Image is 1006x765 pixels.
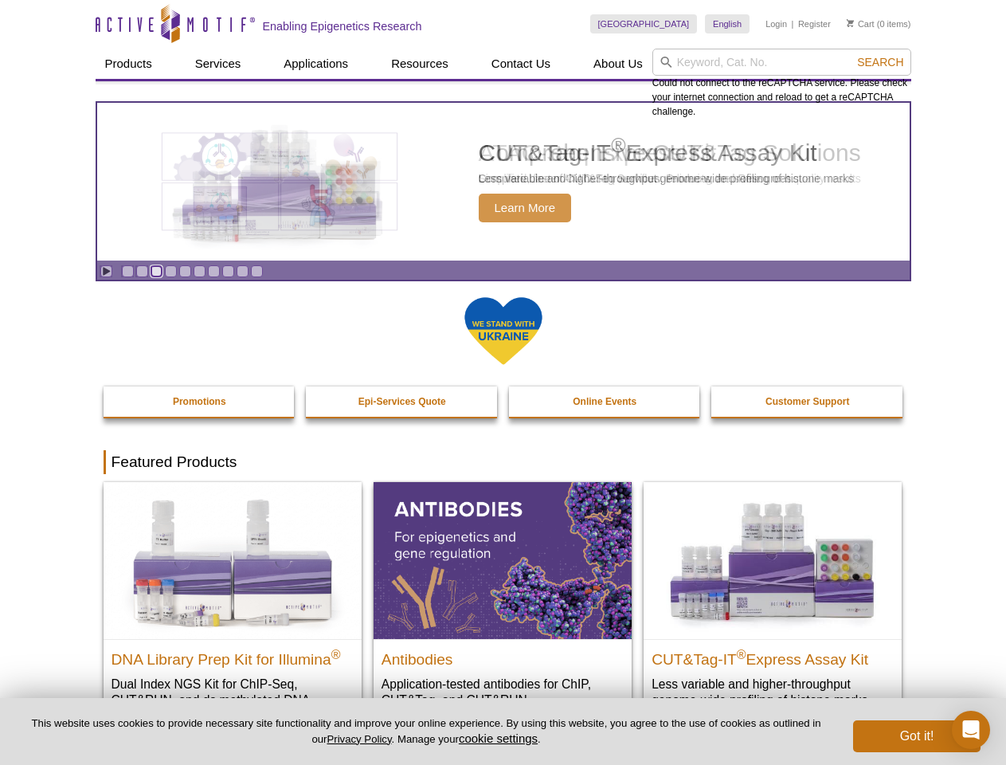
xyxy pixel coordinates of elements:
strong: Customer Support [765,396,849,407]
li: | [792,14,794,33]
strong: Online Events [573,396,636,407]
button: Got it! [853,720,981,752]
a: Products [96,49,162,79]
a: Customer Support [711,386,904,417]
a: Online Events [509,386,702,417]
button: cookie settings [459,732,538,745]
a: Contact Us [482,49,560,79]
p: Less variable and higher-throughput genome-wide profiling of histone marks​. [652,676,894,708]
a: Go to slide 9 [237,265,249,277]
a: Cart [847,18,875,29]
a: All Antibodies Antibodies Application-tested antibodies for ChIP, CUT&Tag, and CUT&RUN. [374,482,632,724]
a: Login [765,18,787,29]
h2: Antibodies [382,644,624,668]
img: All Antibodies [374,482,632,638]
h2: DNA Library Prep Kit for Illumina [112,644,354,668]
div: Could not connect to the reCAPTCHA service. Please check your internet connection and reload to g... [652,49,911,119]
a: About Us [584,49,652,79]
strong: Promotions [173,396,226,407]
p: This website uses cookies to provide necessary site functionality and improve your online experie... [25,716,827,747]
p: Dual Index NGS Kit for ChIP-Seq, CUT&RUN, and ds methylated DNA assays. [112,676,354,724]
a: Go to slide 6 [194,265,206,277]
a: Go to slide 1 [122,265,134,277]
a: Toggle autoplay [100,265,112,277]
a: DNA Library Prep Kit for Illumina DNA Library Prep Kit for Illumina® Dual Index NGS Kit for ChIP-... [104,482,362,739]
strong: Epi-Services Quote [358,396,446,407]
a: Go to slide 2 [136,265,148,277]
span: Search [857,56,903,69]
a: Privacy Policy [327,733,391,745]
button: Search [852,55,908,69]
a: Go to slide 7 [208,265,220,277]
a: Go to slide 5 [179,265,191,277]
a: Go to slide 8 [222,265,234,277]
div: Open Intercom Messenger [952,711,990,749]
a: Go to slide 4 [165,265,177,277]
a: English [705,14,750,33]
input: Keyword, Cat. No. [652,49,911,76]
a: Applications [274,49,358,79]
a: Epi-Services Quote [306,386,499,417]
a: Go to slide 3 [151,265,162,277]
h2: Enabling Epigenetics Research [263,19,422,33]
p: Application-tested antibodies for ChIP, CUT&Tag, and CUT&RUN. [382,676,624,708]
a: Promotions [104,386,296,417]
h2: CUT&Tag-IT Express Assay Kit [652,644,894,668]
sup: ® [331,647,341,661]
a: Services [186,49,251,79]
a: Go to slide 10 [251,265,263,277]
a: [GEOGRAPHIC_DATA] [590,14,698,33]
img: DNA Library Prep Kit for Illumina [104,482,362,638]
li: (0 items) [847,14,911,33]
img: Your Cart [847,19,854,27]
img: CUT&Tag-IT® Express Assay Kit [644,482,902,638]
a: Resources [382,49,458,79]
a: Register [798,18,831,29]
img: We Stand With Ukraine [464,296,543,367]
sup: ® [737,647,746,661]
h2: Featured Products [104,450,903,474]
a: CUT&Tag-IT® Express Assay Kit CUT&Tag-IT®Express Assay Kit Less variable and higher-throughput ge... [644,482,902,724]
